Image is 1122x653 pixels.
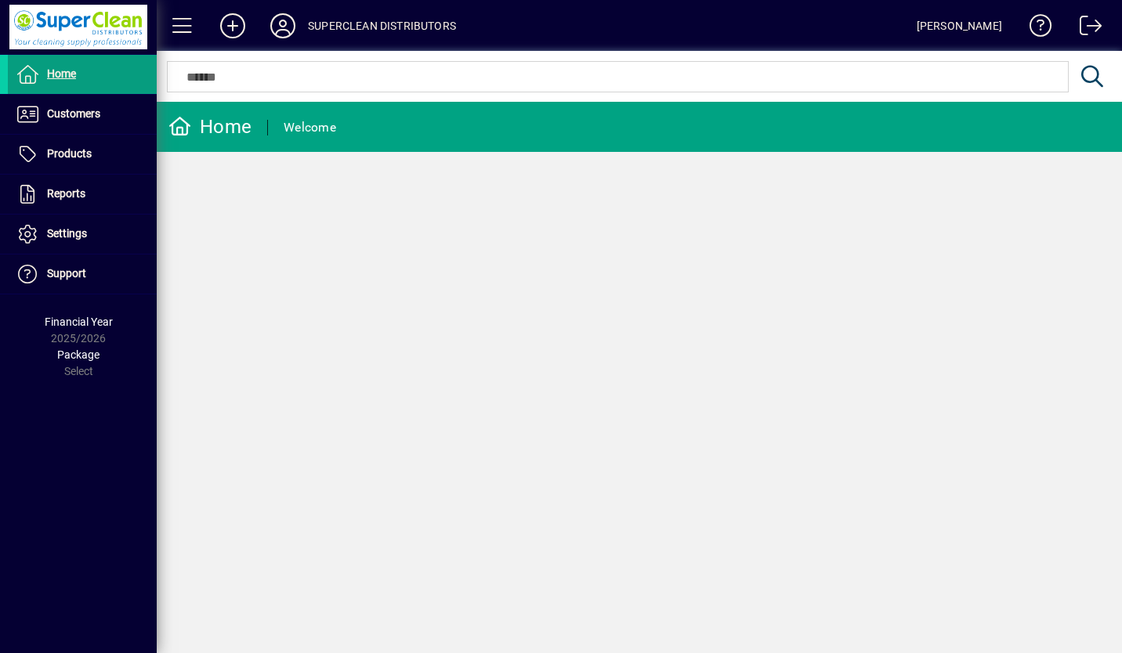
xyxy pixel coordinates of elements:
div: SUPERCLEAN DISTRIBUTORS [308,13,456,38]
a: Support [8,254,157,294]
a: Customers [8,95,157,134]
span: Home [47,67,76,80]
a: Settings [8,215,157,254]
a: Reports [8,175,157,214]
a: Logout [1068,3,1102,54]
div: Welcome [284,115,336,140]
button: Profile [258,12,308,40]
button: Add [208,12,258,40]
span: Financial Year [45,316,113,328]
a: Knowledge Base [1018,3,1052,54]
span: Reports [47,187,85,200]
span: Settings [47,227,87,240]
span: Support [47,267,86,280]
div: Home [168,114,252,139]
a: Products [8,135,157,174]
span: Customers [47,107,100,120]
span: Package [57,348,100,361]
span: Products [47,147,92,160]
div: [PERSON_NAME] [917,13,1002,38]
